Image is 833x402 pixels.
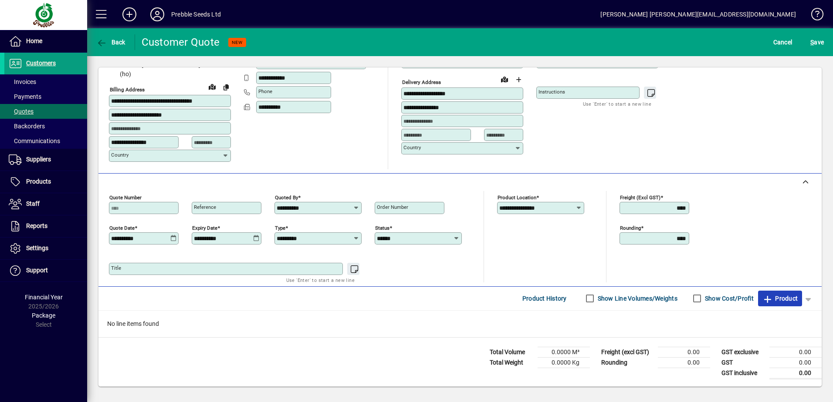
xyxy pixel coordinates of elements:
[4,171,87,193] a: Products
[26,245,48,251] span: Settings
[4,134,87,148] a: Communications
[9,108,34,115] span: Quotes
[26,200,40,207] span: Staff
[109,194,142,200] mat-label: Quote number
[498,72,511,86] a: View on map
[808,34,826,50] button: Save
[4,74,87,89] a: Invoices
[4,215,87,237] a: Reports
[4,104,87,119] a: Quotes
[511,73,525,87] button: Choose address
[205,80,219,94] a: View on map
[769,357,822,368] td: 0.00
[275,224,285,231] mat-label: Type
[4,89,87,104] a: Payments
[810,35,824,49] span: ave
[87,34,135,50] app-page-header-button: Back
[498,194,536,200] mat-label: Product location
[9,78,36,85] span: Invoices
[111,265,121,271] mat-label: Title
[258,88,272,94] mat-label: Phone
[773,35,792,49] span: Cancel
[403,144,421,151] mat-label: Country
[4,193,87,215] a: Staff
[143,7,171,22] button: Profile
[25,294,63,301] span: Financial Year
[94,34,128,50] button: Back
[519,291,570,306] button: Product History
[26,178,51,185] span: Products
[762,291,798,305] span: Product
[192,224,217,231] mat-label: Expiry date
[232,40,243,45] span: NEW
[717,357,769,368] td: GST
[538,347,590,357] td: 0.0000 M³
[596,294,677,303] label: Show Line Volumes/Weights
[194,204,216,210] mat-label: Reference
[375,224,389,231] mat-label: Status
[26,267,48,274] span: Support
[219,80,233,94] button: Copy to Delivery address
[98,311,822,337] div: No line items found
[4,238,87,259] a: Settings
[597,347,658,357] td: Freight (excl GST)
[26,60,56,67] span: Customers
[96,39,125,46] span: Back
[810,39,814,46] span: S
[9,137,60,144] span: Communications
[583,99,651,109] mat-hint: Use 'Enter' to start a new line
[32,312,55,319] span: Package
[658,347,710,357] td: 0.00
[769,368,822,379] td: 0.00
[758,291,802,306] button: Product
[485,347,538,357] td: Total Volume
[9,93,41,100] span: Payments
[538,357,590,368] td: 0.0000 Kg
[4,260,87,281] a: Support
[377,204,408,210] mat-label: Order number
[522,291,567,305] span: Product History
[771,34,795,50] button: Cancel
[275,194,298,200] mat-label: Quoted by
[4,149,87,171] a: Suppliers
[620,224,641,231] mat-label: Rounding
[26,37,42,44] span: Home
[769,347,822,357] td: 0.00
[658,357,710,368] td: 0.00
[4,30,87,52] a: Home
[538,89,565,95] mat-label: Instructions
[805,2,822,30] a: Knowledge Base
[4,119,87,134] a: Backorders
[286,275,355,285] mat-hint: Use 'Enter' to start a new line
[26,222,47,229] span: Reports
[111,152,129,158] mat-label: Country
[109,60,231,79] span: 17594 - [GEOGRAPHIC_DATA] COUNCIL (ho)
[109,224,135,231] mat-label: Quote date
[703,294,754,303] label: Show Cost/Profit
[26,156,51,163] span: Suppliers
[485,357,538,368] td: Total Weight
[717,347,769,357] td: GST exclusive
[171,7,221,21] div: Prebble Seeds Ltd
[9,123,45,130] span: Backorders
[597,357,658,368] td: Rounding
[717,368,769,379] td: GST inclusive
[600,7,796,21] div: [PERSON_NAME] [PERSON_NAME][EMAIL_ADDRESS][DOMAIN_NAME]
[620,194,660,200] mat-label: Freight (excl GST)
[142,35,220,49] div: Customer Quote
[115,7,143,22] button: Add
